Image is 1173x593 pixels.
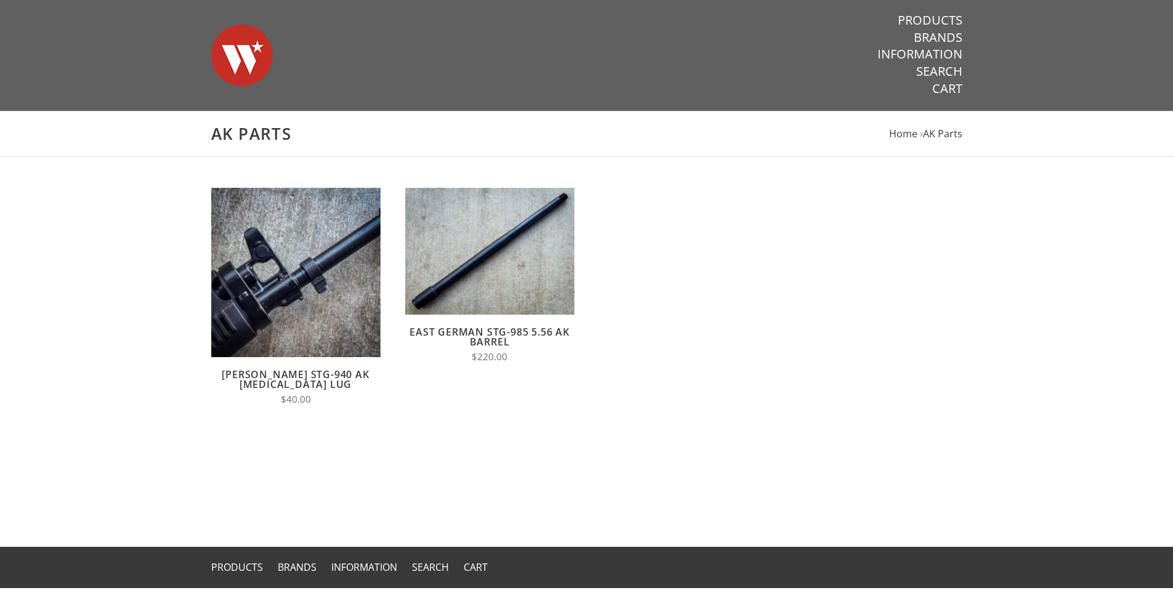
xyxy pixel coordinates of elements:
a: Information [877,46,962,62]
img: Warsaw Wood Co. [211,12,273,99]
a: Cart [464,560,488,574]
a: Cart [932,81,962,97]
a: [PERSON_NAME] STG-940 AK [MEDICAL_DATA] Lug [222,368,369,391]
a: Search [916,63,962,79]
a: AK Parts [923,127,962,140]
h1: AK Parts [211,124,962,144]
a: Information [331,560,397,574]
a: Brands [278,560,316,574]
img: Wieger STG-940 AK Bayonet Lug [211,188,381,357]
a: Search [412,560,449,574]
li: › [920,126,962,142]
a: Products [211,560,263,574]
a: Home [889,127,917,140]
a: East German STG-985 5.56 AK Barrel [409,325,570,349]
a: Products [898,12,962,28]
a: Brands [914,30,962,46]
span: $40.00 [281,393,311,406]
span: $220.00 [472,350,507,363]
img: East German STG-985 5.56 AK Barrel [405,188,574,315]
